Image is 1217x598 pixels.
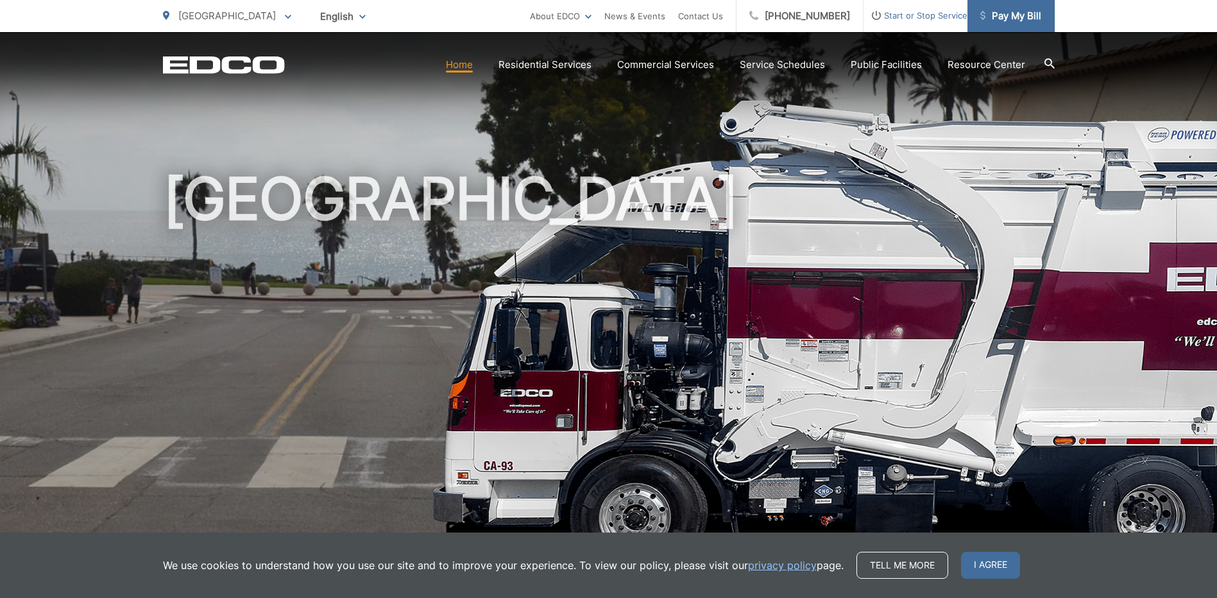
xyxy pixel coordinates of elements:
a: EDCD logo. Return to the homepage. [163,56,285,74]
a: Tell me more [856,552,948,579]
h1: [GEOGRAPHIC_DATA] [163,167,1055,573]
a: Service Schedules [740,57,825,73]
a: Residential Services [498,57,591,73]
a: News & Events [604,8,665,24]
span: English [311,5,375,28]
a: Resource Center [948,57,1025,73]
a: Public Facilities [851,57,922,73]
a: Contact Us [678,8,723,24]
p: We use cookies to understand how you use our site and to improve your experience. To view our pol... [163,558,844,573]
span: I agree [961,552,1020,579]
span: [GEOGRAPHIC_DATA] [178,10,276,22]
a: Commercial Services [617,57,714,73]
span: Pay My Bill [980,8,1041,24]
a: privacy policy [748,558,817,573]
a: Home [446,57,473,73]
a: About EDCO [530,8,591,24]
